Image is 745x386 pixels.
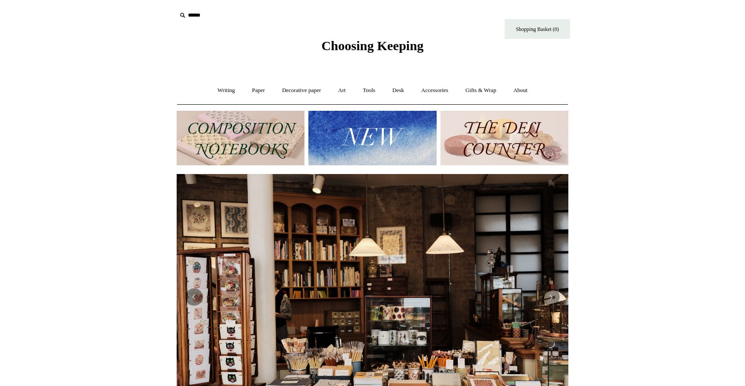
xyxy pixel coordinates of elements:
a: Choosing Keeping [321,45,424,51]
a: Art [330,79,353,102]
button: Next [542,288,560,306]
a: Writing [210,79,243,102]
a: Decorative paper [274,79,329,102]
button: Previous [185,288,203,306]
a: Tools [355,79,383,102]
a: Paper [244,79,273,102]
span: Choosing Keeping [321,38,424,53]
a: Gifts & Wrap [458,79,504,102]
img: 202302 Composition ledgers.jpg__PID:69722ee6-fa44-49dd-a067-31375e5d54ec [177,111,304,165]
img: The Deli Counter [441,111,568,165]
img: New.jpg__PID:f73bdf93-380a-4a35-bcfe-7823039498e1 [308,111,436,165]
a: Accessories [414,79,456,102]
a: Desk [385,79,412,102]
a: About [506,79,536,102]
a: Shopping Basket (0) [505,19,570,39]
